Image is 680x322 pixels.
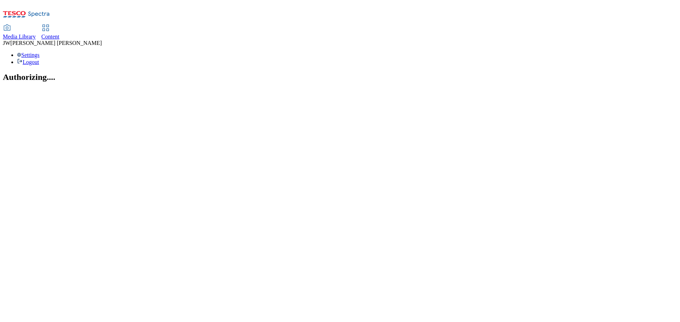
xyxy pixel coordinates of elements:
a: Content [41,25,59,40]
span: Content [41,34,59,40]
a: Settings [17,52,40,58]
a: Logout [17,59,39,65]
a: Media Library [3,25,36,40]
span: Media Library [3,34,36,40]
h2: Authorizing.... [3,72,677,82]
span: JW [3,40,10,46]
span: [PERSON_NAME] [PERSON_NAME] [10,40,102,46]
